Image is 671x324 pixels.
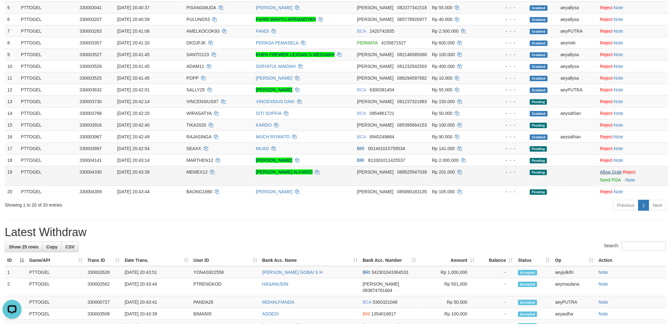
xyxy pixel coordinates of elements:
span: [DATE] 20:42:54 [117,146,150,151]
span: BRI [357,146,364,151]
span: CSV [65,244,75,249]
span: Accepted [518,282,537,287]
span: [PERSON_NAME] [357,122,394,128]
th: Status: activate to sort column ascending [516,255,553,266]
td: PTTOGEL [18,166,77,186]
div: - - - [491,110,525,116]
td: aeysafrian [558,107,598,119]
td: 2 [5,278,27,296]
a: MOHALFIANDA [262,300,294,305]
a: CSV [61,241,79,252]
th: Bank Acc. Name: activate to sort column ascending [260,255,360,266]
td: 1 [5,266,27,278]
span: Copy 342301043364533 to clipboard [371,270,408,275]
span: Rp 40.000 [432,17,453,22]
td: PTTOGEL [18,84,77,96]
span: · [600,169,623,175]
span: [DATE] 20:43:44 [117,189,150,194]
a: KHEN FREWER LEXSAN S MESSAKH [256,52,335,57]
a: [PERSON_NAME] [256,189,292,194]
span: 330003041 [80,5,102,10]
td: 330000727 [85,296,122,308]
span: [PERSON_NAME] [357,76,394,81]
td: 3 [5,296,27,308]
a: FANDI [256,29,269,34]
a: Note [614,52,623,57]
td: 9 [5,49,18,60]
td: · [597,142,668,154]
td: aeyallysa [558,13,598,25]
a: Note [614,64,623,69]
td: 13 [5,96,18,107]
a: Note [614,122,623,128]
div: - - - [491,134,525,140]
span: Rp 2.500.000 [432,29,459,34]
span: 330003357 [80,40,102,45]
span: [DATE] 20:42:49 [117,134,150,139]
div: - - - [491,16,525,23]
td: PTTOGEL [18,25,77,37]
td: aeyjulkifri [553,266,596,278]
span: 330003916 [80,122,102,128]
div: - - - [491,51,525,58]
a: 1 [638,200,649,211]
label: Search: [604,241,666,251]
td: 10 [5,60,18,72]
span: BCA [357,134,366,139]
span: Grabbed [530,5,548,11]
a: Note [614,87,623,92]
td: PTTOGEL [18,37,77,49]
span: [DATE] 20:43:14 [117,158,150,163]
td: · [597,60,668,72]
th: Amount: activate to sort column ascending [419,255,477,266]
span: [PERSON_NAME] [357,64,394,69]
td: PTTOGEL [18,13,77,25]
a: Note [599,270,608,275]
span: 330003207 [80,17,102,22]
span: [DATE] 20:42:01 [117,87,150,92]
span: Copy 082377341518 to clipboard [397,5,427,10]
div: - - - [491,40,525,46]
button: Open LiveChat chat widget [3,3,22,22]
a: Reject [600,158,613,163]
span: Show 25 rows [9,244,38,249]
td: · [597,96,668,107]
a: [PERSON_NAME] GOBAI S H [262,270,323,275]
a: PERASA PEMASELA [256,40,299,45]
div: Showing 1 to 20 of 20 entries [5,199,275,208]
a: [PERSON_NAME] [256,5,292,10]
a: Reject [600,99,613,104]
span: [DATE] 20:41:45 [117,52,150,57]
td: · [597,49,668,60]
td: 19 [5,166,18,186]
span: Rp 100.000 [432,52,455,57]
span: BRI [357,158,364,163]
a: MUAD [256,146,269,151]
span: 330003768 [80,111,102,116]
span: Copy 083874761604 to clipboard [363,288,392,293]
a: SOFIATUL MAIDAH [256,64,296,69]
span: [PERSON_NAME] [357,99,394,104]
span: Copy 813301011425537 to clipboard [368,158,405,163]
span: BCA [357,87,366,92]
div: - - - [491,169,525,175]
span: Rp 141.000 [432,146,455,151]
a: Note [614,158,623,163]
span: [PERSON_NAME] [357,5,394,10]
span: Grabbed [530,111,548,116]
span: TIKA2020 [186,122,206,128]
div: - - - [491,122,525,128]
a: Note [614,40,623,45]
td: PTTOGEL [18,60,77,72]
span: Rp 105.000 [432,189,455,194]
td: · [597,2,668,13]
td: 15 [5,119,18,131]
a: ASDEDI [262,311,279,316]
a: Note [614,29,623,34]
td: PTTOGEL [18,154,77,166]
span: PISANGMUDA [186,5,216,10]
span: BCA [357,111,366,116]
span: Grabbed [530,52,548,58]
td: PTTOGEL [27,278,85,296]
div: - - - [491,87,525,93]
